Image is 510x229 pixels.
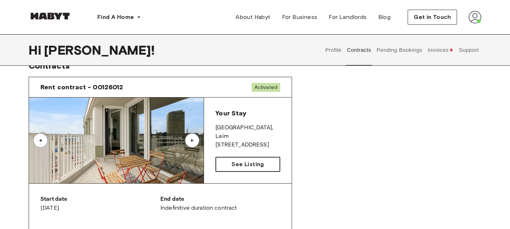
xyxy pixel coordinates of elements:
div: ▲ [37,138,44,143]
button: Profile [324,34,343,66]
button: Contracts [346,34,372,66]
span: Hi [29,43,44,58]
a: See Listing [215,157,280,172]
span: [PERSON_NAME] ! [44,43,155,58]
div: [DATE] [40,195,160,212]
a: For Landlords [323,10,372,24]
a: Blog [373,10,397,24]
span: Blog [378,13,391,21]
button: Support [458,34,480,66]
img: avatar [468,11,481,24]
a: About Habyt [230,10,276,24]
button: Find A Home [92,10,147,24]
span: For Landlords [329,13,366,21]
img: Image of the room [29,98,204,183]
span: About Habyt [235,13,270,21]
div: ▲ [189,138,196,143]
span: See Listing [232,160,264,169]
span: Find A Home [97,13,134,21]
span: Your Stay [215,109,246,117]
p: End date [160,195,280,204]
img: Habyt [29,13,72,20]
button: Pending Bookings [376,34,423,66]
span: Get in Touch [414,13,451,21]
div: Indefinitive duration contract [160,195,280,212]
p: Start date [40,195,160,204]
a: For Business [276,10,323,24]
div: user profile tabs [322,34,481,66]
button: Get in Touch [408,10,457,25]
p: [STREET_ADDRESS] [215,141,280,149]
p: [GEOGRAPHIC_DATA] , Laim [215,124,280,141]
button: Invoices [427,34,454,66]
span: For Business [282,13,317,21]
span: Rent contract - 00126012 [40,83,123,91]
span: Activated [252,83,280,92]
